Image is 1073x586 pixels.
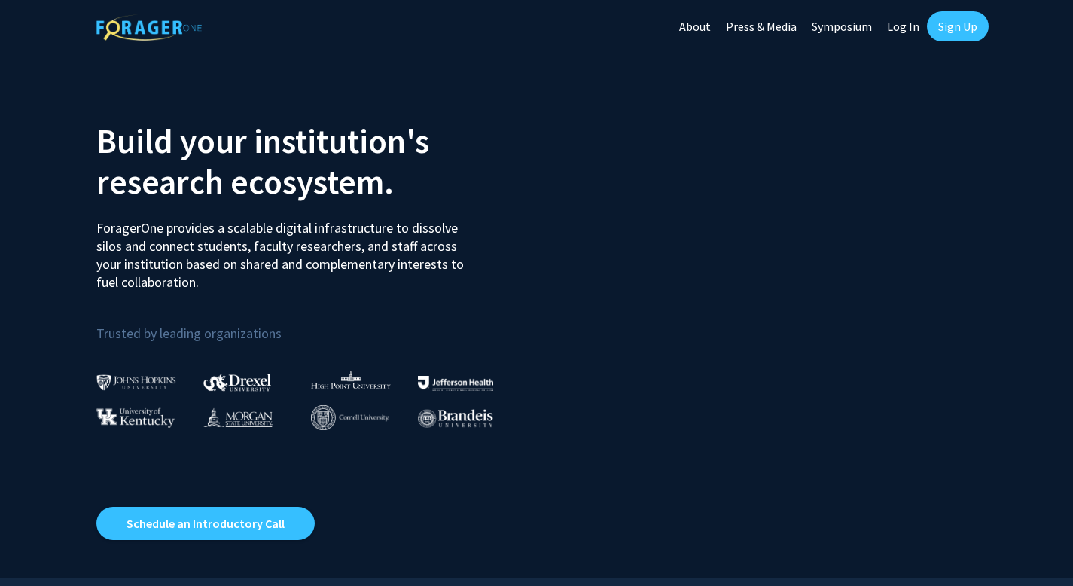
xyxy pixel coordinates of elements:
[96,374,176,390] img: Johns Hopkins University
[96,121,526,202] h2: Build your institution's research ecosystem.
[311,371,391,389] img: High Point University
[203,407,273,427] img: Morgan State University
[96,507,315,540] a: Opens in a new tab
[311,405,389,430] img: Cornell University
[927,11,989,41] a: Sign Up
[96,407,175,428] img: University of Kentucky
[418,376,493,390] img: Thomas Jefferson University
[96,14,202,41] img: ForagerOne Logo
[203,374,271,391] img: Drexel University
[418,409,493,428] img: Brandeis University
[96,208,474,291] p: ForagerOne provides a scalable digital infrastructure to dissolve silos and connect students, fac...
[96,304,526,345] p: Trusted by leading organizations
